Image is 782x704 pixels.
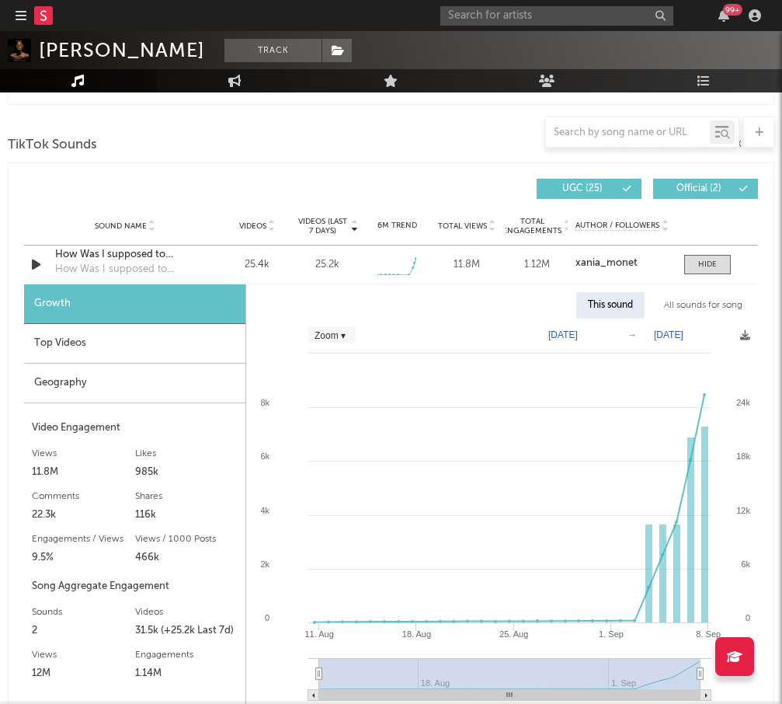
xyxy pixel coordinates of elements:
[55,262,195,277] div: How Was I supposed to Know?
[135,463,238,482] div: 985k
[402,629,431,639] text: 18. Aug
[135,444,238,463] div: Likes
[224,39,321,62] button: Track
[135,646,238,664] div: Engagements
[55,247,195,263] a: How Was I supposed to Know?
[95,221,147,231] span: Sound Name
[537,179,641,199] button: UGC(25)
[260,451,269,461] text: 6k
[696,629,721,639] text: 8. Sep
[39,39,205,62] div: [PERSON_NAME]
[239,221,266,231] span: Videos
[135,603,238,622] div: Videos
[746,613,750,622] text: 0
[663,184,735,193] span: Official ( 2 )
[499,629,528,639] text: 25. Aug
[32,419,238,437] div: Video Engagement
[24,324,245,364] div: Top Videos
[260,559,269,569] text: 2k
[24,284,245,324] div: Growth
[226,257,288,273] div: 25.4k
[296,217,349,235] span: Videos (last 7 days)
[135,487,238,506] div: Shares
[32,506,135,525] div: 22.3k
[736,451,750,461] text: 18k
[627,329,637,340] text: →
[32,530,135,549] div: Engagements / Views
[135,664,238,683] div: 1.14M
[576,292,645,319] div: This sound
[575,258,669,269] a: xania_monet
[32,622,135,640] div: 2
[32,463,135,482] div: 11.8M
[723,4,742,16] div: 99 +
[736,398,750,407] text: 24k
[546,127,710,139] input: Search by song name or URL
[315,257,339,273] div: 25.2k
[32,577,238,596] div: Song Aggregate Engagement
[575,258,638,268] strong: xania_monet
[260,398,269,407] text: 8k
[135,506,238,525] div: 116k
[135,549,238,567] div: 466k
[736,506,750,515] text: 12k
[440,6,673,26] input: Search for artists
[599,629,624,639] text: 1. Sep
[260,506,269,515] text: 4k
[32,603,135,622] div: Sounds
[305,629,334,639] text: 11. Aug
[575,221,659,231] span: Author / Followers
[741,559,750,569] text: 6k
[548,329,578,340] text: [DATE]
[24,364,245,403] div: Geography
[438,221,487,231] span: Total Views
[32,664,135,683] div: 12M
[32,549,135,567] div: 9.5%
[502,217,561,235] span: Total Engagements
[32,444,135,463] div: Views
[436,257,498,273] div: 11.8M
[718,9,729,22] button: 99+
[366,220,428,232] div: 6M Trend
[32,487,135,506] div: Comments
[135,622,238,640] div: 31.5k (+25.2k Last 7d)
[652,292,754,319] div: All sounds for song
[32,646,135,664] div: Views
[506,257,568,273] div: 1.12M
[547,184,618,193] span: UGC ( 25 )
[265,613,269,622] text: 0
[135,530,238,549] div: Views / 1000 Posts
[654,329,683,340] text: [DATE]
[653,179,758,199] button: Official(2)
